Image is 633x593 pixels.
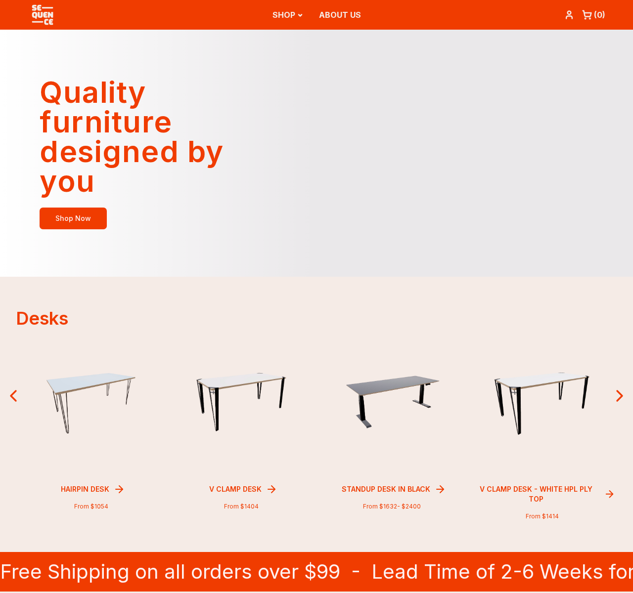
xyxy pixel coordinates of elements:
[205,480,266,498] h3: V Clamp Desk
[16,328,166,510] a: prdHairpin DeskFrom $1054
[166,503,316,510] p: From $ 1404
[40,372,142,435] img: prd
[16,503,166,510] p: From $ 1054
[491,369,593,437] img: prd
[40,208,107,229] a: Shop Now
[340,370,443,436] img: prd
[397,503,421,510] span: - $ 2400
[338,480,434,498] h3: Standup Desk in Black
[16,308,617,328] h2: Desks
[467,512,617,520] p: From $ 1414
[319,10,361,20] a: ABOUT US
[469,480,604,508] h3: V Clamp Desk - white HPL ply top
[467,328,617,520] a: prdV Clamp Desk - white HPL ply topFrom $1414
[40,77,277,196] h1: Quality furniture designed by you
[272,1,303,29] button: SHOP
[190,371,293,435] img: prd
[57,480,113,498] h3: Hairpin Desk
[316,503,467,510] p: From $ 1632
[316,328,467,510] a: prdStandup Desk in BlackFrom $1632- $2400
[166,328,316,510] a: prdV Clamp DeskFrom $1404
[316,30,633,277] video: Your browser does not support the video tag.
[594,9,605,21] div: ( 0 )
